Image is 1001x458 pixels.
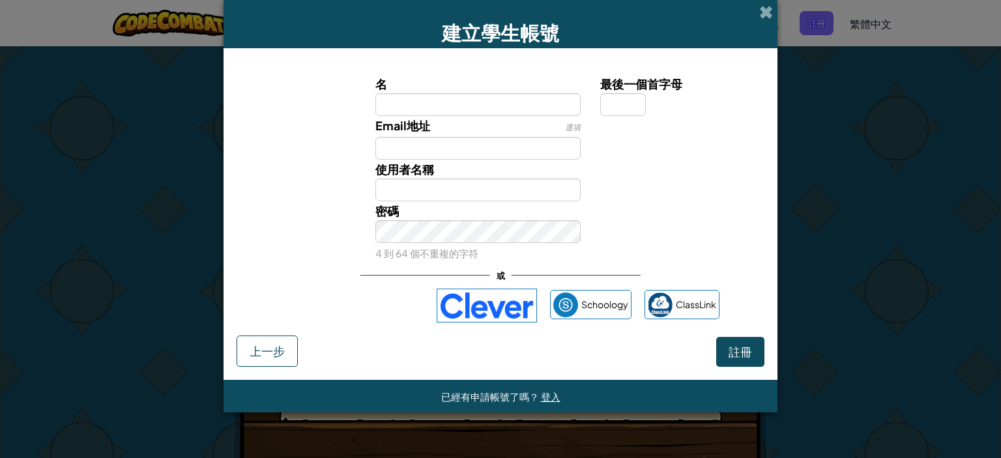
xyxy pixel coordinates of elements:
span: 使用者名稱 [375,162,434,177]
span: Schoology [581,295,628,314]
span: 已經有申請帳號了嗎？ [441,390,541,403]
span: 或 [490,266,512,285]
small: 4 到 64 個不重複的字符 [375,247,478,259]
span: 選填 [565,122,581,132]
img: clever-logo-blue.png [437,289,537,322]
img: schoology.png [553,293,578,317]
span: 註冊 [729,344,752,359]
span: 上一步 [250,343,285,358]
span: 建立學生帳號 [442,20,559,45]
span: 名 [375,76,387,91]
iframe: 「使用 Google 帳戶登入」按鈕 [276,291,430,320]
button: 上一步 [237,336,298,367]
img: classlink-logo-small.png [648,293,673,317]
a: 登入 [541,390,560,403]
span: Email地址 [375,118,430,133]
span: 最後一個首字母 [600,76,682,91]
span: ClassLink [676,295,716,314]
span: 密碼 [375,203,399,218]
button: 註冊 [716,337,764,367]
